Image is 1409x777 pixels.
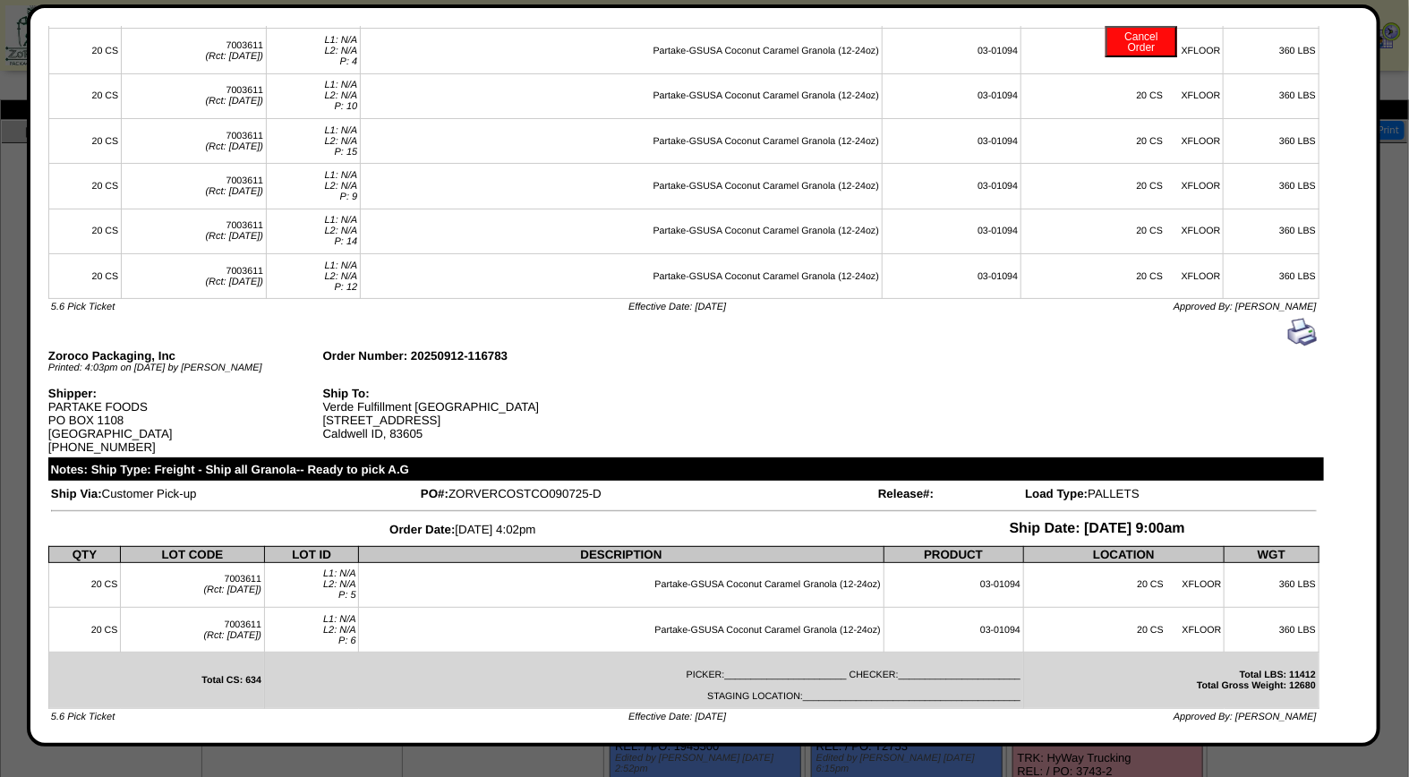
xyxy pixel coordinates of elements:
div: Printed: 4:03pm on [DATE] by [PERSON_NAME] [48,363,323,373]
td: 03-01094 [884,608,1023,653]
th: LOCATION [1023,546,1224,562]
span: Load Type: [1025,487,1088,500]
td: 03-01094 [884,562,1023,607]
td: 7003611 [121,562,265,607]
span: L1: N/A L2: N/A P: 9 [325,170,358,202]
td: 03-01094 [882,73,1020,118]
td: Partake-GSUSA Coconut Caramel Granola (12-24oz) [360,209,882,253]
span: Approved By: [PERSON_NAME] [1174,712,1317,722]
td: 03-01094 [882,209,1020,253]
span: L1: N/A L2: N/A P: 4 [325,35,358,67]
div: Shipper: [48,387,323,400]
span: (Rct: [DATE]) [206,186,264,197]
td: 360 LBS [1224,164,1319,209]
span: L1: N/A L2: N/A P: 15 [325,125,358,158]
td: 7003611 [121,29,266,73]
img: print.gif [1288,318,1317,346]
span: (Rct: [DATE]) [206,51,264,62]
td: 7003611 [121,118,266,163]
td: 7003611 [121,73,266,118]
span: L1: N/A L2: N/A P: 14 [325,215,358,247]
td: 20 CS XFLOOR [1023,608,1224,653]
td: 20 CS XFLOOR [1020,253,1223,298]
div: Ship To: [322,387,597,400]
td: 7003611 [121,164,266,209]
span: Ship Via: [51,487,102,500]
td: 03-01094 [882,29,1020,73]
td: 03-01094 [882,164,1020,209]
td: 360 LBS [1224,73,1319,118]
th: DESCRIPTION [359,546,884,562]
td: 360 LBS [1224,29,1319,73]
td: 03-01094 [882,118,1020,163]
div: Zoroco Packaging, Inc [48,349,323,363]
span: (Rct: [DATE]) [206,277,264,287]
td: Partake-GSUSA Coconut Caramel Granola (12-24oz) [360,29,882,73]
td: Total CS: 634 [48,653,264,708]
th: WGT [1225,546,1319,562]
span: L1: N/A L2: N/A P: 6 [323,614,356,646]
span: 5.6 Pick Ticket [51,302,115,312]
td: 7003611 [121,253,266,298]
td: 20 CS [48,73,121,118]
td: Partake-GSUSA Coconut Caramel Granola (12-24oz) [360,118,882,163]
td: 20 CS XFLOOR [1020,164,1223,209]
span: L1: N/A L2: N/A P: 12 [325,260,358,293]
td: Partake-GSUSA Coconut Caramel Granola (12-24oz) [360,253,882,298]
div: Order Number: 20250912-116783 [322,349,597,363]
td: PICKER:_______________________ CHECKER:_______________________ STAGING LOCATION:_________________... [264,653,1023,708]
span: Order Date: [389,523,455,536]
td: 360 LBS [1224,253,1319,298]
td: 20 CS XFLOOR [1020,209,1223,253]
td: 360 LBS [1225,562,1319,607]
td: 20 CS [48,164,121,209]
td: 20 CS [48,29,121,73]
span: Ship Date: [DATE] 9:00am [1010,521,1185,536]
td: Partake-GSUSA Coconut Caramel Granola (12-24oz) [360,164,882,209]
span: Effective Date: [DATE] [628,302,726,312]
td: 03-01094 [882,253,1020,298]
td: 20 CS XFLOOR [1020,118,1223,163]
td: Total LBS: 11412 Total Gross Weight: 12680 [1023,653,1319,708]
td: 20 CS XFLOOR [1020,29,1223,73]
th: LOT ID [264,546,359,562]
span: (Rct: [DATE]) [206,141,264,152]
td: 7003611 [121,608,265,653]
span: (Rct: [DATE]) [203,630,261,641]
span: 5.6 Pick Ticket [51,712,115,722]
span: L1: N/A L2: N/A P: 5 [323,568,356,601]
span: (Rct: [DATE]) [206,96,264,107]
td: 360 LBS [1224,118,1319,163]
td: 20 CS [48,562,120,607]
th: PRODUCT [884,546,1023,562]
th: QTY [48,546,120,562]
button: CancelOrder [1106,26,1177,57]
span: PO#: [421,487,448,500]
th: LOT CODE [121,546,265,562]
td: 7003611 [121,209,266,253]
td: 20 CS XFLOOR [1020,73,1223,118]
td: 20 CS XFLOOR [1023,562,1224,607]
span: (Rct: [DATE]) [203,585,261,595]
td: ZORVERCOSTCO090725-D [420,486,875,501]
td: 360 LBS [1224,209,1319,253]
span: Release#: [878,487,934,500]
td: [DATE] 4:02pm [50,520,875,538]
span: L1: N/A L2: N/A P: 10 [325,80,358,112]
div: PARTAKE FOODS PO BOX 1108 [GEOGRAPHIC_DATA] [PHONE_NUMBER] [48,387,323,454]
td: Partake-GSUSA Coconut Caramel Granola (12-24oz) [360,73,882,118]
td: 20 CS [48,608,120,653]
td: PALLETS [1024,486,1317,501]
div: Notes: Ship Type: Freight - Ship all Granola-- Ready to pick A.G [48,457,1324,481]
td: 360 LBS [1225,608,1319,653]
span: Effective Date: [DATE] [628,712,726,722]
span: Approved By: [PERSON_NAME] [1174,302,1317,312]
td: 20 CS [48,118,121,163]
td: Customer Pick-up [50,486,418,501]
td: 20 CS [48,209,121,253]
td: Partake-GSUSA Coconut Caramel Granola (12-24oz) [359,562,884,607]
td: Partake-GSUSA Coconut Caramel Granola (12-24oz) [359,608,884,653]
span: (Rct: [DATE]) [206,231,264,242]
td: 20 CS [48,253,121,298]
div: Verde Fulfillment [GEOGRAPHIC_DATA] [STREET_ADDRESS] Caldwell ID, 83605 [322,387,597,440]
